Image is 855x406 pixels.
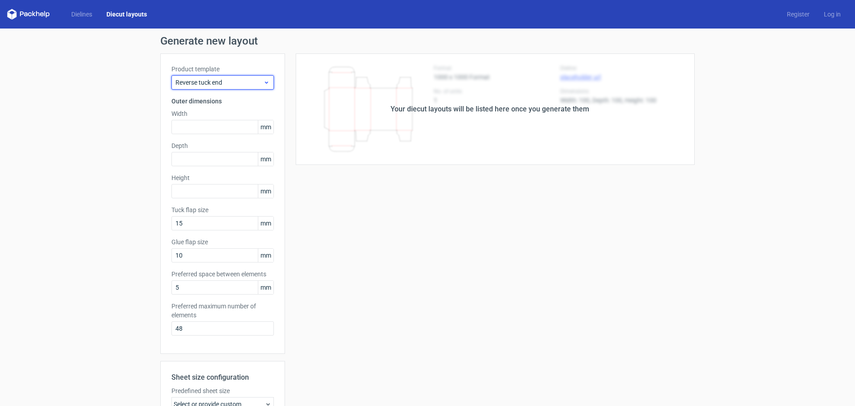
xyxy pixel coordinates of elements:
span: mm [258,217,273,230]
span: mm [258,120,273,134]
h2: Sheet size configuration [171,372,274,383]
label: Depth [171,141,274,150]
label: Glue flap size [171,238,274,246]
span: mm [258,185,273,198]
label: Height [171,173,274,182]
label: Predefined sheet size [171,386,274,395]
span: Reverse tuck end [175,78,263,87]
label: Product template [171,65,274,74]
h1: Generate new layout [160,36,695,46]
label: Tuck flap size [171,205,274,214]
span: mm [258,152,273,166]
span: mm [258,249,273,262]
a: Diecut layouts [99,10,154,19]
h3: Outer dimensions [171,97,274,106]
label: Width [171,109,274,118]
a: Dielines [64,10,99,19]
a: Log in [817,10,848,19]
span: mm [258,281,273,294]
a: Register [780,10,817,19]
div: Your diecut layouts will be listed here once you generate them [391,104,589,115]
label: Preferred space between elements [171,270,274,279]
label: Preferred maximum number of elements [171,302,274,320]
